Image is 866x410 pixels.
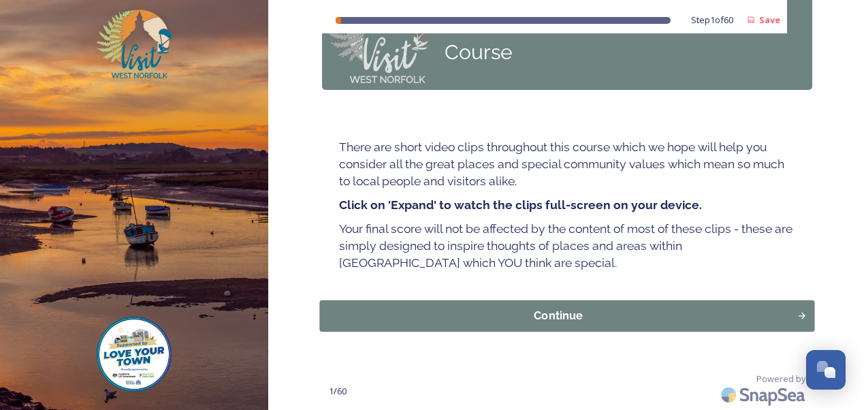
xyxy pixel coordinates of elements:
div: Continue [327,308,790,324]
button: Open Chat [806,350,846,390]
button: Continue [320,300,815,331]
strong: Save [759,14,780,26]
h4: There are short video clips throughout this course which we hope will help you consider all the g... [339,139,795,190]
span: Powered by [756,373,805,385]
div: West Norfolk Tourism Ambassadors Course [445,6,805,67]
strong: Click on 'Expand' to watch the clips full-screen on your device. [339,198,702,212]
span: Step 1 of 60 [691,14,733,27]
h4: Your final score will not be affected by the content of most of these clips - these are simply de... [339,221,795,272]
span: 1 / 60 [329,385,347,398]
